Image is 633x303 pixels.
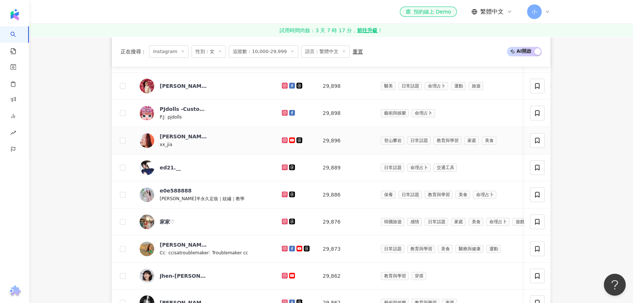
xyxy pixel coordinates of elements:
[160,241,207,248] div: [PERSON_NAME]
[532,8,537,16] span: 小
[9,9,20,20] img: logo icon
[451,218,466,226] span: 家庭
[160,105,207,113] div: PJdolls -Custom Blythe
[398,82,422,90] span: 日常話題
[407,218,422,226] span: 感情
[451,82,466,90] span: 運動
[407,245,435,253] span: 教育與學習
[160,196,245,201] span: [PERSON_NAME]半永久定妝｜紋繡｜教學
[149,45,189,58] span: Instagram
[165,250,168,255] span: |
[140,106,154,120] img: KOL Avatar
[464,136,479,145] span: 家庭
[209,250,212,255] span: |
[398,191,422,199] span: 日常話題
[425,218,448,226] span: 日常話題
[412,272,426,280] span: 穿搭
[317,235,375,263] td: 29,873
[140,79,270,93] a: KOL Avatar[PERSON_NAME]
[160,82,207,90] div: [PERSON_NAME]
[160,218,175,225] div: 家家♡
[317,73,375,100] td: 29,898
[353,49,363,55] div: 重置
[433,136,461,145] span: 教育與學習
[140,269,154,283] img: KOL Avatar
[140,133,154,148] img: KOL Avatar
[512,218,527,226] span: 遊戲
[407,164,431,172] span: 命理占卜
[407,136,431,145] span: 日常話題
[140,187,270,202] a: KOL Avatare0e588888[PERSON_NAME]半永久定妝｜紋繡｜教學
[317,181,375,209] td: 29,886
[229,45,298,58] span: 追蹤數：10,000-29,999
[433,164,457,172] span: 交通工具
[400,7,457,17] a: 預約線上 Demo
[604,274,626,296] iframe: Help Scout Beacon - Open
[357,27,378,34] strong: 前往升級
[167,115,182,120] span: pjdolls
[164,114,168,120] span: |
[140,105,270,121] a: KOL AvatarPJdolls -Custom BlytheP.J|pjdolls
[10,126,16,142] span: rise
[10,26,25,55] a: search
[212,250,248,255] span: Troublemaker cc
[160,142,172,147] span: xx_jia
[160,272,207,280] div: Jhen-[PERSON_NAME] [PERSON_NAME]／[PERSON_NAME]
[469,218,483,226] span: 美食
[160,187,192,194] div: e0e588888
[140,160,270,175] a: KOL Avatared21.__
[140,187,154,202] img: KOL Avatar
[381,164,404,172] span: 日常話題
[425,82,448,90] span: 命理占卜
[317,154,375,181] td: 29,889
[381,109,409,117] span: 藝術與娛樂
[8,285,22,297] img: chrome extension
[455,191,470,199] span: 美食
[317,100,375,127] td: 29,898
[455,245,483,253] span: 醫療與健康
[381,191,395,199] span: 保養
[301,45,350,58] span: 語言：繁體中文
[473,191,496,199] span: 命理占卜
[140,160,154,175] img: KOL Avatar
[317,263,375,289] td: 29,862
[381,218,404,226] span: 韓國旅遊
[317,209,375,235] td: 29,876
[381,272,409,280] span: 教育與學習
[486,245,501,253] span: 運動
[140,214,154,229] img: KOL Avatar
[480,8,504,16] span: 繁體中文
[192,45,226,58] span: 性別：女
[412,109,435,117] span: 命理占卜
[381,136,404,145] span: 登山攀岩
[425,191,452,199] span: 教育與學習
[438,245,452,253] span: 美食
[168,250,209,255] span: ccisatroublemaker
[121,49,146,55] span: 正在搜尋 ：
[29,24,633,37] a: 試用時間尚餘：3 天 7 時 17 分，前往升級！
[469,82,483,90] span: 旅遊
[160,250,165,255] span: Cc
[482,136,496,145] span: 美食
[140,242,154,256] img: KOL Avatar
[381,245,404,253] span: 日常話題
[160,164,181,171] div: ed21.__
[140,269,270,283] a: KOL AvatarJhen-[PERSON_NAME] [PERSON_NAME]／[PERSON_NAME]
[486,218,509,226] span: 命理占卜
[140,214,270,229] a: KOL Avatar家家♡
[160,115,164,120] span: P.J
[406,8,451,15] div: 預約線上 Demo
[317,127,375,154] td: 29,896
[160,133,207,140] div: [PERSON_NAME]
[140,241,270,257] a: KOL Avatar[PERSON_NAME]Cc|ccisatroublemaker|Troublemaker cc
[140,133,270,148] a: KOL Avatar[PERSON_NAME]xx_jia
[381,82,395,90] span: 醫美
[140,79,154,93] img: KOL Avatar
